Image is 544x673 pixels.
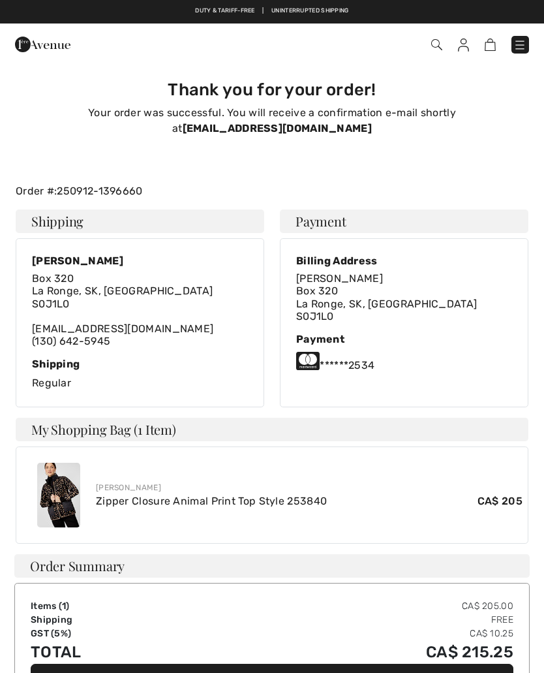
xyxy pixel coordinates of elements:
div: Order Summary [14,554,530,578]
img: 1ère Avenue [15,31,70,57]
div: Shipping [32,358,248,370]
strong: [EMAIL_ADDRESS][DOMAIN_NAME] [183,122,372,134]
td: Items ( ) [31,599,207,613]
td: Total [31,640,207,664]
div: [PERSON_NAME] [32,255,213,267]
span: Box 320 La Ronge, SK, [GEOGRAPHIC_DATA] S0J1L0 [296,285,477,322]
h4: My Shopping Bag (1 Item) [16,418,528,441]
div: Order #: [8,183,536,199]
p: Your order was successful. You will receive a confirmation e-mail shortly at [23,105,521,136]
td: Shipping [31,613,207,627]
a: Zipper Closure Animal Print Top Style 253840 [96,495,327,507]
div: Regular [32,358,248,391]
img: My Info [458,39,469,52]
img: Menu [513,39,526,52]
span: Box 320 La Ronge, SK, [GEOGRAPHIC_DATA] S0J1L0 [32,272,213,309]
span: [PERSON_NAME] [296,272,383,285]
h4: Payment [280,210,528,233]
td: CA$ 205.00 [207,599,513,613]
h4: Shipping [16,210,264,233]
img: Search [431,39,442,50]
a: (130) 642-5945 [32,335,110,347]
div: [EMAIL_ADDRESS][DOMAIN_NAME] [32,272,213,347]
td: CA$ 215.25 [207,640,513,664]
span: CA$ 205 [477,493,522,509]
td: Free [207,613,513,627]
div: Billing Address [296,255,477,267]
img: Shopping Bag [485,39,496,51]
img: Zipper Closure Animal Print Top Style 253840 [37,463,80,527]
div: [PERSON_NAME] [96,482,522,493]
span: 1 [62,601,66,612]
td: GST (5%) [31,627,207,640]
a: 250912-1396660 [57,185,142,197]
td: CA$ 10.25 [207,627,513,640]
div: Payment [296,333,512,345]
a: 1ère Avenue [15,37,70,50]
h3: Thank you for your order! [23,80,521,100]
